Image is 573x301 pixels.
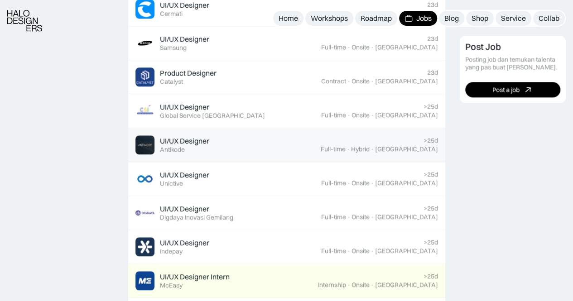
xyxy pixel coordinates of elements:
[416,14,432,23] div: Jobs
[496,11,531,26] a: Service
[439,11,464,26] a: Blog
[352,10,370,17] div: Onsite
[135,101,154,120] img: Job Image
[375,281,438,289] div: [GEOGRAPHIC_DATA]
[160,136,209,146] div: UI/UX Designer
[160,68,217,78] div: Product Designer
[160,248,183,255] div: Indepay
[321,145,346,153] div: Full-time
[347,247,351,255] div: ·
[160,44,187,52] div: Samsung
[352,77,370,85] div: Onsite
[311,14,348,23] div: Workshops
[465,56,561,72] div: Posting job dan temukan talenta yang pas buat [PERSON_NAME].
[371,179,374,187] div: ·
[347,179,351,187] div: ·
[135,67,154,86] img: Job Image
[160,0,209,10] div: UI/UX Designer
[135,203,154,222] img: Job Image
[347,77,351,85] div: ·
[352,213,370,221] div: Onsite
[427,69,438,76] div: 23d
[347,111,351,119] div: ·
[160,146,185,153] div: Antikode
[321,179,346,187] div: Full-time
[371,145,374,153] div: ·
[375,179,438,187] div: [GEOGRAPHIC_DATA]
[424,103,438,110] div: >25d
[160,272,230,282] div: UI/UX Designer Intern
[321,43,346,51] div: Full-time
[465,42,501,53] div: Post Job
[347,281,351,289] div: ·
[273,11,303,26] a: Home
[371,247,374,255] div: ·
[305,11,353,26] a: Workshops
[492,86,520,94] div: Post a job
[424,239,438,246] div: >25d
[371,10,374,17] div: ·
[371,77,374,85] div: ·
[128,26,445,60] a: Job ImageUI/UX DesignerSamsung23dFull-time·Onsite·[GEOGRAPHIC_DATA]
[375,247,438,255] div: [GEOGRAPHIC_DATA]
[160,112,265,119] div: Global Service [GEOGRAPHIC_DATA]
[351,145,370,153] div: Hybrid
[160,102,209,112] div: UI/UX Designer
[399,11,437,26] a: Jobs
[160,10,183,18] div: Cermati
[321,111,346,119] div: Full-time
[375,111,438,119] div: [GEOGRAPHIC_DATA]
[347,10,351,17] div: ·
[501,14,526,23] div: Service
[160,214,233,221] div: Digdaya Inovasi Gemilang
[128,230,445,264] a: Job ImageUI/UX DesignerIndepay>25dFull-time·Onsite·[GEOGRAPHIC_DATA]
[466,11,494,26] a: Shop
[352,43,370,51] div: Onsite
[371,43,374,51] div: ·
[128,60,445,94] a: Job ImageProduct DesignerCatalyst23dContract·Onsite·[GEOGRAPHIC_DATA]
[128,94,445,128] a: Job ImageUI/UX DesignerGlobal Service [GEOGRAPHIC_DATA]>25dFull-time·Onsite·[GEOGRAPHIC_DATA]
[427,1,438,9] div: 23d
[375,77,438,85] div: [GEOGRAPHIC_DATA]
[160,34,209,44] div: UI/UX Designer
[352,247,370,255] div: Onsite
[371,281,374,289] div: ·
[371,213,374,221] div: ·
[465,82,561,98] a: Post a job
[321,213,346,221] div: Full-time
[539,14,559,23] div: Collab
[128,264,445,298] a: Job ImageUI/UX Designer InternMcEasy>25dInternship·Onsite·[GEOGRAPHIC_DATA]
[128,128,445,162] a: Job ImageUI/UX DesignerAntikode>25dFull-time·Hybrid·[GEOGRAPHIC_DATA]
[128,162,445,196] a: Job ImageUI/UX DesignerUnictive>25dFull-time·Onsite·[GEOGRAPHIC_DATA]
[424,272,438,280] div: >25d
[375,213,438,221] div: [GEOGRAPHIC_DATA]
[444,14,459,23] div: Blog
[424,171,438,178] div: >25d
[135,237,154,256] img: Job Image
[371,111,374,119] div: ·
[318,281,346,289] div: Internship
[160,180,183,187] div: Unictive
[352,281,370,289] div: Onsite
[160,78,183,86] div: Catalyst
[135,271,154,290] img: Job Image
[424,205,438,212] div: >25d
[533,11,565,26] a: Collab
[375,43,438,51] div: [GEOGRAPHIC_DATA]
[160,238,209,248] div: UI/UX Designer
[321,77,346,85] div: Contract
[352,179,370,187] div: Onsite
[321,10,346,17] div: Full-time
[347,145,350,153] div: ·
[160,282,183,289] div: McEasy
[135,33,154,53] img: Job Image
[427,35,438,43] div: 23d
[160,204,209,214] div: UI/UX Designer
[279,14,298,23] div: Home
[355,11,397,26] a: Roadmap
[424,137,438,144] div: >25d
[128,196,445,230] a: Job ImageUI/UX DesignerDigdaya Inovasi Gemilang>25dFull-time·Onsite·[GEOGRAPHIC_DATA]
[347,213,351,221] div: ·
[375,145,438,153] div: [GEOGRAPHIC_DATA]
[321,247,346,255] div: Full-time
